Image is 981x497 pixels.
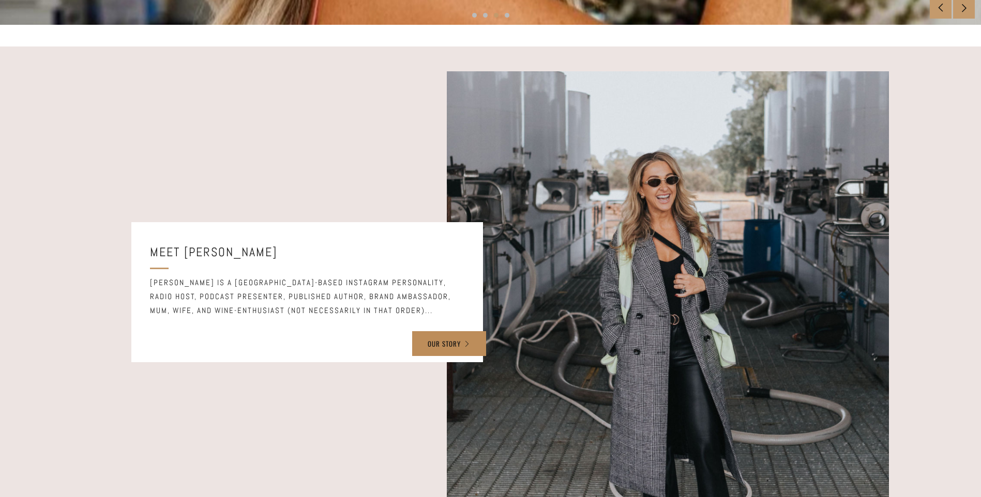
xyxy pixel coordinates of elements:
[412,331,486,356] a: OUR STORY
[505,13,509,18] button: 4
[483,13,488,18] button: 2
[472,13,477,18] button: 1
[494,13,499,18] button: 3
[150,275,464,317] h6: [PERSON_NAME] IS A [GEOGRAPHIC_DATA]-BASED INSTAGRAM PERSONALITY, RADIO HOST, PODCAST PRESENTER, ...
[150,241,464,263] h3: MEET [PERSON_NAME]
